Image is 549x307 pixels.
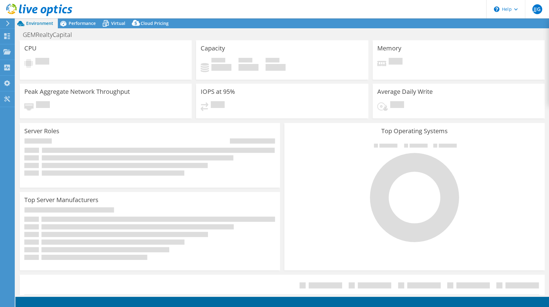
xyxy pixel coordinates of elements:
span: JJG [532,4,542,14]
h3: IOPS at 95% [201,88,235,95]
h4: 0 GiB [211,64,231,71]
svg: \n [494,6,499,12]
span: Pending [389,58,403,66]
span: Cloud Pricing [141,20,169,26]
span: Used [211,58,225,64]
h3: Top Server Manufacturers [24,197,98,203]
span: Free [238,58,252,64]
h3: Average Daily Write [377,88,433,95]
h3: CPU [24,45,37,52]
h3: Peak Aggregate Network Throughput [24,88,130,95]
h3: Memory [377,45,401,52]
h3: Capacity [201,45,225,52]
h4: 0 GiB [266,64,286,71]
span: Performance [69,20,96,26]
span: Environment [26,20,53,26]
h4: 0 GiB [238,64,258,71]
span: Virtual [111,20,125,26]
h3: Server Roles [24,128,59,134]
h3: Top Operating Systems [289,128,540,134]
span: Pending [211,101,225,110]
h1: GEMRealtyCapital [20,31,82,38]
span: Total [266,58,279,64]
span: Pending [36,101,50,110]
span: Pending [35,58,49,66]
span: Pending [390,101,404,110]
